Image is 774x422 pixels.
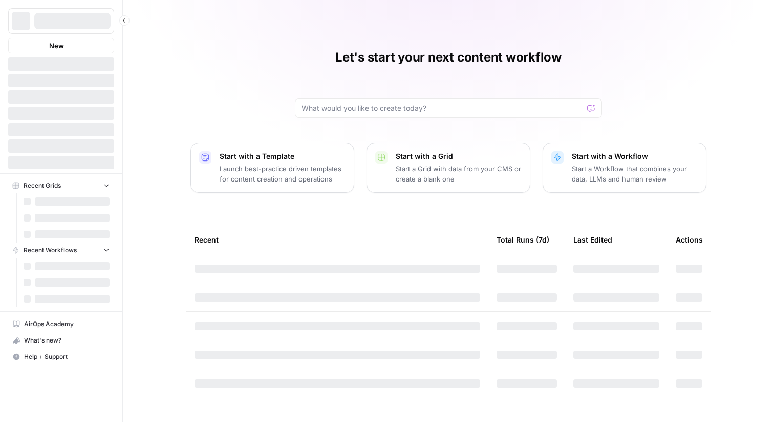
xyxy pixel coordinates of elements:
button: Recent Workflows [8,243,114,258]
p: Launch best-practice driven templates for content creation and operations [220,164,346,184]
button: New [8,38,114,53]
p: Start a Grid with data from your CMS or create a blank one [396,164,522,184]
button: Start with a WorkflowStart a Workflow that combines your data, LLMs and human review [543,143,706,193]
div: Total Runs (7d) [497,226,549,254]
input: What would you like to create today? [302,103,583,113]
button: What's new? [8,332,114,349]
span: Recent Grids [24,181,61,190]
button: Help + Support [8,349,114,365]
span: New [49,41,64,51]
p: Start a Workflow that combines your data, LLMs and human review [572,164,698,184]
span: Help + Support [24,352,110,361]
a: AirOps Academy [8,316,114,332]
div: Recent [195,226,480,254]
span: Recent Workflows [24,246,77,255]
div: Actions [676,226,703,254]
p: Start with a Grid [396,151,522,162]
p: Start with a Template [220,151,346,162]
button: Start with a TemplateLaunch best-practice driven templates for content creation and operations [190,143,354,193]
div: What's new? [9,333,114,348]
div: Last Edited [573,226,612,254]
button: Recent Grids [8,178,114,193]
span: AirOps Academy [24,319,110,329]
h1: Let's start your next content workflow [335,49,562,66]
button: Start with a GridStart a Grid with data from your CMS or create a blank one [367,143,530,193]
p: Start with a Workflow [572,151,698,162]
